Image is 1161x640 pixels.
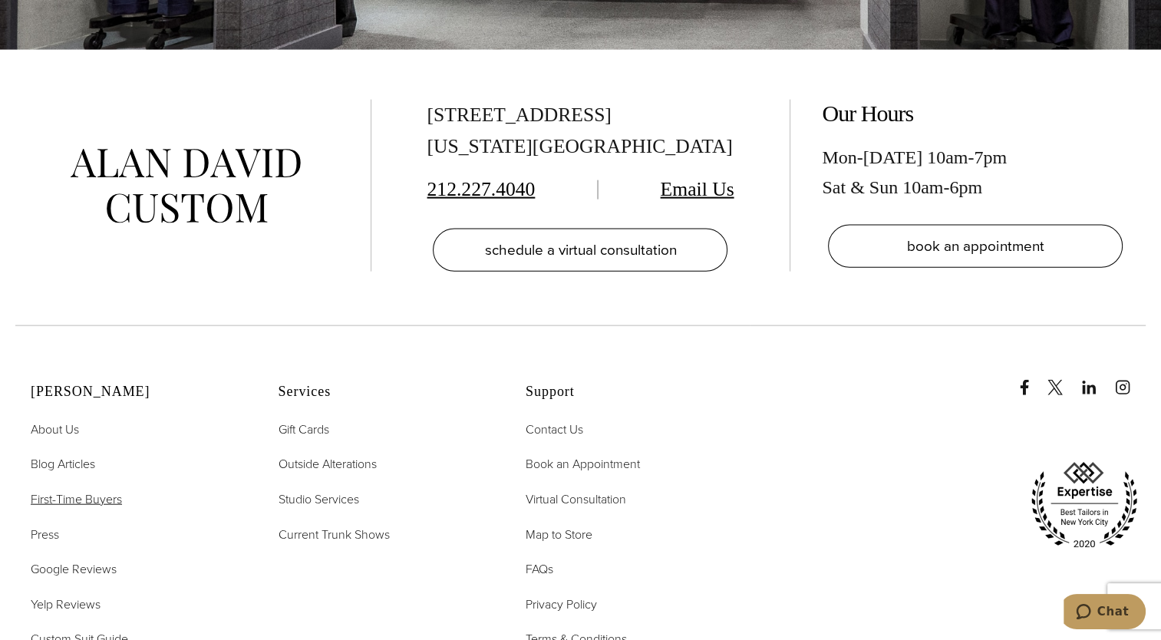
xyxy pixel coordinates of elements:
h2: [PERSON_NAME] [31,384,239,401]
a: Privacy Policy [526,595,597,615]
a: Email Us [661,178,734,200]
a: Google Reviews [31,559,117,579]
a: Gift Cards [278,420,328,440]
span: Gift Cards [278,421,328,438]
span: Studio Services [278,490,358,508]
span: Current Trunk Shows [278,526,389,543]
h2: Support [526,384,734,401]
a: linkedin [1081,365,1112,395]
a: 212.227.4040 [427,178,535,200]
span: Privacy Policy [526,595,597,613]
span: Virtual Consultation [526,490,626,508]
a: instagram [1115,365,1146,395]
nav: Services Footer Nav [278,420,486,544]
a: schedule a virtual consultation [433,229,727,272]
a: Current Trunk Shows [278,525,389,545]
a: x/twitter [1047,365,1078,395]
a: Outside Alterations [278,454,376,474]
a: Yelp Reviews [31,595,101,615]
a: Studio Services [278,490,358,510]
span: About Us [31,421,79,438]
a: FAQs [526,559,553,579]
div: Mon-[DATE] 10am-7pm Sat & Sun 10am-6pm [822,143,1129,202]
a: Map to Store [526,525,592,545]
a: Book an Appointment [526,454,640,474]
span: FAQs [526,560,553,578]
a: Virtual Consultation [526,490,626,510]
a: book an appointment [828,225,1123,268]
span: First-Time Buyers [31,490,122,508]
span: Contact Us [526,421,583,438]
span: schedule a virtual consultation [484,239,676,261]
a: Facebook [1017,365,1044,395]
a: About Us [31,420,79,440]
a: Blog Articles [31,454,95,474]
div: [STREET_ADDRESS] [US_STATE][GEOGRAPHIC_DATA] [427,100,734,163]
h2: Services [278,384,486,401]
img: alan david custom [71,149,301,223]
span: book an appointment [907,235,1044,257]
span: Yelp Reviews [31,595,101,613]
h2: Our Hours [822,100,1129,127]
a: Contact Us [526,420,583,440]
iframe: Opens a widget where you can chat to one of our agents [1064,594,1146,632]
a: Press [31,525,59,545]
span: Book an Appointment [526,455,640,473]
img: expertise, best tailors in new york city 2020 [1023,457,1146,555]
span: Map to Store [526,526,592,543]
a: First-Time Buyers [31,490,122,510]
span: Press [31,526,59,543]
span: Blog Articles [31,455,95,473]
span: Google Reviews [31,560,117,578]
span: Outside Alterations [278,455,376,473]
